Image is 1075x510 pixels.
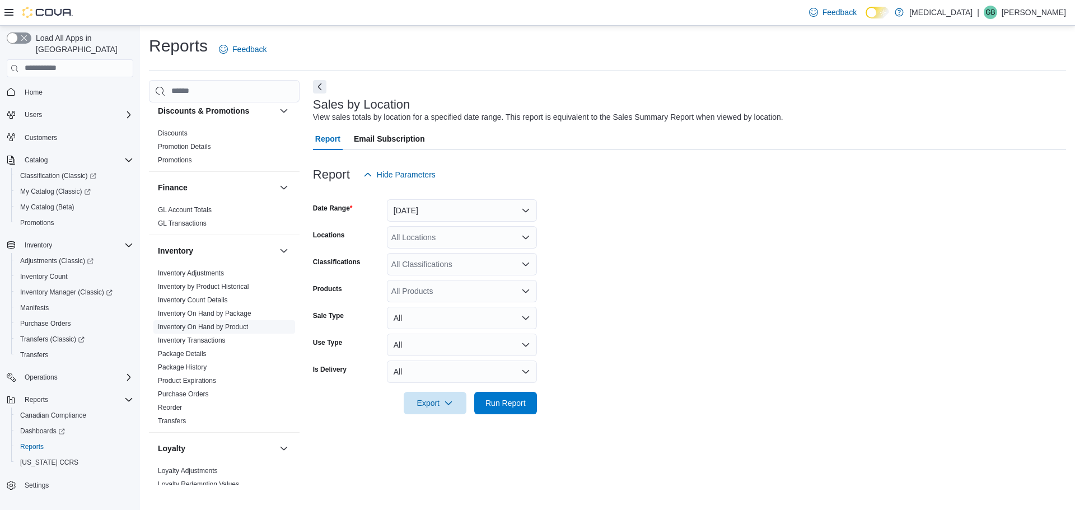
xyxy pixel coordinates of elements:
[158,219,207,228] span: GL Transactions
[20,303,49,312] span: Manifests
[985,6,995,19] span: GB
[822,7,857,18] span: Feedback
[158,206,212,214] a: GL Account Totals
[16,270,72,283] a: Inventory Count
[158,349,207,358] span: Package Details
[16,286,117,299] a: Inventory Manager (Classic)
[410,392,460,414] span: Export
[16,301,133,315] span: Manifests
[16,254,133,268] span: Adjustments (Classic)
[977,6,979,19] p: |
[158,443,185,454] h3: Loyalty
[16,409,91,422] a: Canadian Compliance
[404,392,466,414] button: Export
[158,245,275,256] button: Inventory
[521,260,530,269] button: Open list of options
[11,199,138,215] button: My Catalog (Beta)
[158,466,218,475] span: Loyalty Adjustments
[158,336,226,345] span: Inventory Transactions
[25,481,49,490] span: Settings
[11,184,138,199] a: My Catalog (Classic)
[158,296,228,305] span: Inventory Count Details
[158,480,239,488] a: Loyalty Redemption Values
[31,32,133,55] span: Load All Apps in [GEOGRAPHIC_DATA]
[158,129,188,137] a: Discounts
[1002,6,1066,19] p: [PERSON_NAME]
[11,439,138,455] button: Reports
[805,1,861,24] a: Feedback
[158,129,188,138] span: Discounts
[16,185,133,198] span: My Catalog (Classic)
[16,333,133,346] span: Transfers (Classic)
[11,316,138,331] button: Purchase Orders
[158,336,226,344] a: Inventory Transactions
[25,156,48,165] span: Catalog
[16,216,59,230] a: Promotions
[20,171,96,180] span: Classification (Classic)
[25,395,48,404] span: Reports
[16,200,79,214] a: My Catalog (Beta)
[387,334,537,356] button: All
[20,411,86,420] span: Canadian Compliance
[158,417,186,425] a: Transfers
[387,307,537,329] button: All
[158,283,249,291] a: Inventory by Product Historical
[866,18,866,19] span: Dark Mode
[22,7,73,18] img: Cova
[158,142,211,151] span: Promotion Details
[16,456,133,469] span: Washington CCRS
[158,105,275,116] button: Discounts & Promotions
[16,348,133,362] span: Transfers
[313,284,342,293] label: Products
[158,269,224,277] a: Inventory Adjustments
[313,365,347,374] label: Is Delivery
[158,309,251,318] span: Inventory On Hand by Package
[149,127,300,171] div: Discounts & Promotions
[11,253,138,269] a: Adjustments (Classic)
[149,35,208,57] h1: Reports
[20,256,94,265] span: Adjustments (Classic)
[158,219,207,227] a: GL Transactions
[20,393,53,406] button: Reports
[20,218,54,227] span: Promotions
[20,130,133,144] span: Customers
[277,104,291,118] button: Discounts & Promotions
[354,128,425,150] span: Email Subscription
[11,215,138,231] button: Promotions
[16,317,133,330] span: Purchase Orders
[16,440,48,453] a: Reports
[158,376,216,385] span: Product Expirations
[214,38,271,60] a: Feedback
[485,397,526,409] span: Run Report
[16,301,53,315] a: Manifests
[158,323,248,331] a: Inventory On Hand by Product
[20,238,57,252] button: Inventory
[25,241,52,250] span: Inventory
[158,156,192,164] a: Promotions
[313,204,353,213] label: Date Range
[158,443,275,454] button: Loyalty
[984,6,997,19] div: Glen Byrne
[20,350,48,359] span: Transfers
[158,182,275,193] button: Finance
[25,110,42,119] span: Users
[158,143,211,151] a: Promotion Details
[313,80,326,93] button: Next
[20,479,53,492] a: Settings
[277,181,291,194] button: Finance
[20,238,133,252] span: Inventory
[20,85,133,99] span: Home
[158,310,251,317] a: Inventory On Hand by Package
[313,111,783,123] div: View sales totals by location for a specified date range. This report is equivalent to the Sales ...
[20,427,65,436] span: Dashboards
[158,404,182,411] a: Reorder
[20,335,85,344] span: Transfers (Classic)
[20,442,44,451] span: Reports
[16,200,133,214] span: My Catalog (Beta)
[149,266,300,432] div: Inventory
[11,269,138,284] button: Inventory Count
[16,456,83,469] a: [US_STATE] CCRS
[521,287,530,296] button: Open list of options
[387,361,537,383] button: All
